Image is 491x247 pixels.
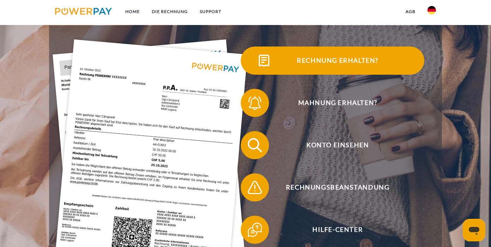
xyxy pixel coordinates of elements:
[119,5,146,18] a: Home
[251,89,424,117] span: Mahnung erhalten?
[246,221,264,239] img: qb_help.svg
[251,173,424,202] span: Rechnungsbeanstandung
[241,216,424,244] button: Hilfe-Center
[241,47,424,75] button: Rechnung erhalten?
[251,216,424,244] span: Hilfe-Center
[246,94,264,112] img: qb_bell.svg
[241,173,424,202] button: Rechnungsbeanstandung
[255,52,273,69] img: qb_bill.svg
[463,219,485,241] iframe: Schaltfläche zum Öffnen des Messaging-Fensters
[427,6,436,14] img: de
[194,5,227,18] a: SUPPORT
[55,8,112,15] img: logo-powerpay.svg
[400,5,421,18] a: agb
[251,47,424,75] span: Rechnung erhalten?
[241,131,424,159] button: Konto einsehen
[251,131,424,159] span: Konto einsehen
[246,179,264,196] img: qb_warning.svg
[146,5,194,18] a: DIE RECHNUNG
[241,89,424,117] button: Mahnung erhalten?
[246,136,264,154] img: qb_search.svg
